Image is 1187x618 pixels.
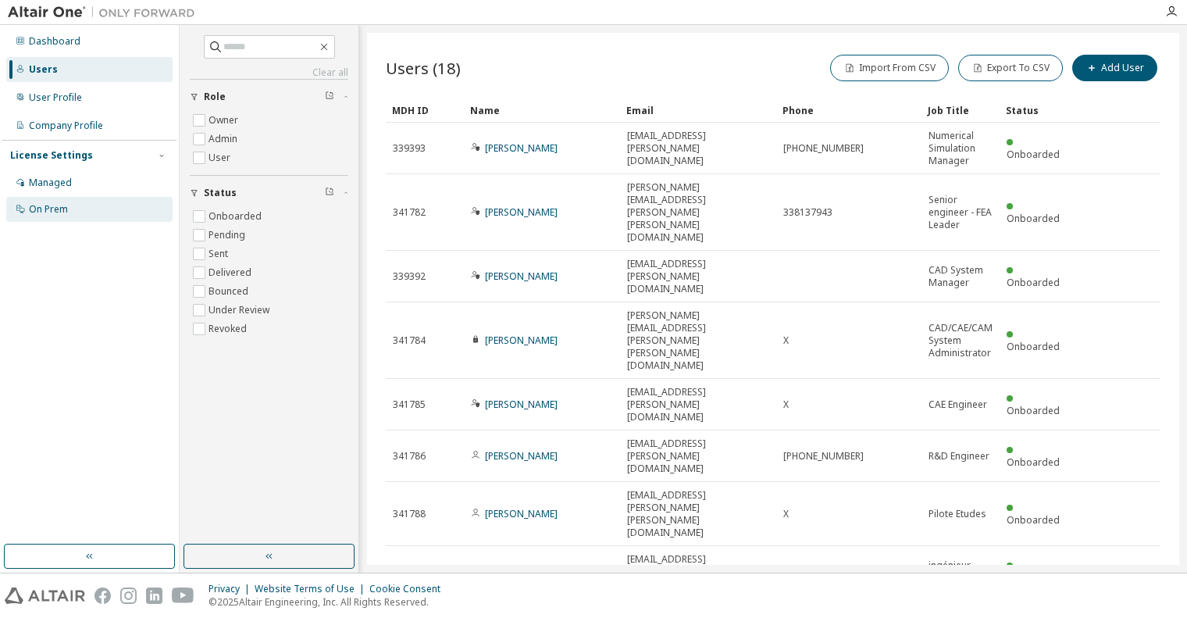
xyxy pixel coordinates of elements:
[209,320,250,338] label: Revoked
[29,35,80,48] div: Dashboard
[94,588,111,604] img: facebook.svg
[10,149,93,162] div: License Settings
[209,263,255,282] label: Delivered
[146,588,162,604] img: linkedin.svg
[1007,455,1060,469] span: Onboarded
[485,449,558,463] a: [PERSON_NAME]
[929,130,993,167] span: Numerical Simulation Manager
[929,508,986,520] span: Pilote Etudes
[929,450,989,463] span: R&D Engineer
[626,98,770,123] div: Email
[209,226,248,245] label: Pending
[209,301,273,320] label: Under Review
[627,489,769,539] span: [EMAIL_ADDRESS][PERSON_NAME][PERSON_NAME][DOMAIN_NAME]
[393,206,426,219] span: 341782
[485,141,558,155] a: [PERSON_NAME]
[783,206,832,219] span: 338137943
[393,398,426,411] span: 341785
[929,398,987,411] span: CAE Engineer
[120,588,137,604] img: instagram.svg
[627,258,769,295] span: [EMAIL_ADDRESS][PERSON_NAME][DOMAIN_NAME]
[1006,98,1071,123] div: Status
[29,91,82,104] div: User Profile
[782,98,915,123] div: Phone
[1007,212,1060,225] span: Onboarded
[190,66,348,79] a: Clear all
[204,187,237,199] span: Status
[1007,513,1060,527] span: Onboarded
[485,334,558,347] a: [PERSON_NAME]
[627,130,769,167] span: [EMAIL_ADDRESS][PERSON_NAME][DOMAIN_NAME]
[393,508,426,520] span: 341788
[29,120,103,132] div: Company Profile
[627,309,769,372] span: [PERSON_NAME][EMAIL_ADDRESS][PERSON_NAME][PERSON_NAME][DOMAIN_NAME]
[325,187,334,199] span: Clear filter
[470,98,614,123] div: Name
[255,583,369,595] div: Website Terms of Use
[1007,148,1060,161] span: Onboarded
[485,270,558,283] a: [PERSON_NAME]
[209,583,255,595] div: Privacy
[783,334,789,347] span: X
[393,270,426,283] span: 339392
[783,508,789,520] span: X
[485,398,558,411] a: [PERSON_NAME]
[393,450,426,463] span: 341786
[190,176,348,210] button: Status
[830,55,949,81] button: Import From CSV
[392,98,458,123] div: MDH ID
[929,194,993,231] span: Senior engineer - FEA Leader
[929,559,1001,584] span: ingénieur [PERSON_NAME]
[783,142,864,155] span: [PHONE_NUMBER]
[1072,55,1157,81] button: Add User
[393,142,426,155] span: 339393
[8,5,203,20] img: Altair One
[29,177,72,189] div: Managed
[928,98,993,123] div: Job Title
[929,264,993,289] span: CAD System Manager
[1007,276,1060,289] span: Onboarded
[209,245,231,263] label: Sent
[5,588,85,604] img: altair_logo.svg
[204,91,226,103] span: Role
[209,148,233,167] label: User
[172,588,194,604] img: youtube.svg
[783,450,864,463] span: [PHONE_NUMBER]
[958,55,1063,81] button: Export To CSV
[386,57,461,79] span: Users (18)
[29,63,58,76] div: Users
[627,553,769,591] span: [EMAIL_ADDRESS][DOMAIN_NAME][PERSON_NAME]
[209,282,251,301] label: Bounced
[627,386,769,423] span: [EMAIL_ADDRESS][PERSON_NAME][DOMAIN_NAME]
[627,438,769,475] span: [EMAIL_ADDRESS][PERSON_NAME][DOMAIN_NAME]
[29,203,68,216] div: On Prem
[190,80,348,114] button: Role
[325,91,334,103] span: Clear filter
[929,322,993,359] span: CAD/CAE/CAM System Administrator
[209,595,450,609] p: © 2025 Altair Engineering, Inc. All Rights Reserved.
[485,205,558,219] a: [PERSON_NAME]
[1007,404,1060,417] span: Onboarded
[783,398,789,411] span: X
[627,181,769,244] span: [PERSON_NAME][EMAIL_ADDRESS][PERSON_NAME][PERSON_NAME][DOMAIN_NAME]
[209,130,241,148] label: Admin
[393,334,426,347] span: 341784
[209,207,265,226] label: Onboarded
[369,583,450,595] div: Cookie Consent
[1007,340,1060,353] span: Onboarded
[209,111,241,130] label: Owner
[485,507,558,520] a: [PERSON_NAME]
